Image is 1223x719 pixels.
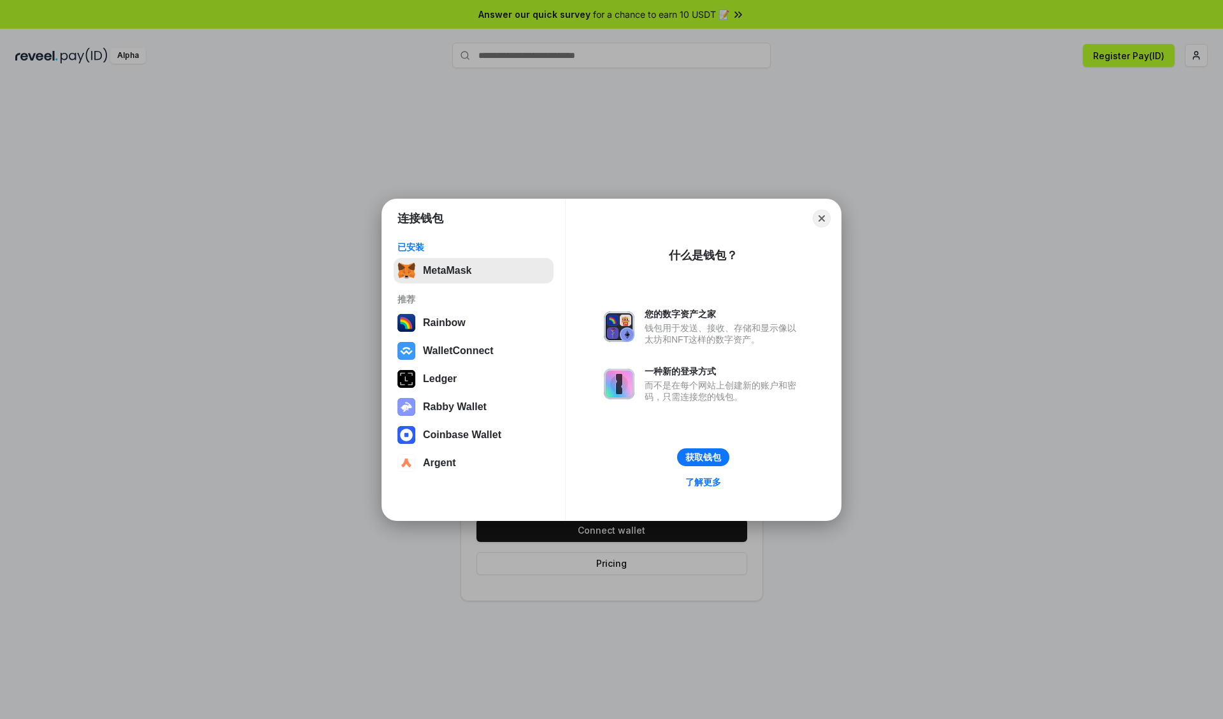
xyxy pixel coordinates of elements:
[423,401,487,413] div: Rabby Wallet
[645,308,803,320] div: 您的数字资产之家
[669,248,738,263] div: 什么是钱包？
[397,342,415,360] img: svg+xml,%3Csvg%20width%3D%2228%22%20height%3D%2228%22%20viewBox%3D%220%200%2028%2028%22%20fill%3D...
[813,210,831,227] button: Close
[645,322,803,345] div: 钱包用于发送、接收、存储和显示像以太坊和NFT这样的数字资产。
[423,429,501,441] div: Coinbase Wallet
[397,370,415,388] img: svg+xml,%3Csvg%20xmlns%3D%22http%3A%2F%2Fwww.w3.org%2F2000%2Fsvg%22%20width%3D%2228%22%20height%3...
[604,369,634,399] img: svg+xml,%3Csvg%20xmlns%3D%22http%3A%2F%2Fwww.w3.org%2F2000%2Fsvg%22%20fill%3D%22none%22%20viewBox...
[423,373,457,385] div: Ledger
[397,426,415,444] img: svg+xml,%3Csvg%20width%3D%2228%22%20height%3D%2228%22%20viewBox%3D%220%200%2028%2028%22%20fill%3D...
[397,262,415,280] img: svg+xml,%3Csvg%20fill%3D%22none%22%20height%3D%2233%22%20viewBox%3D%220%200%2035%2033%22%20width%...
[397,241,550,253] div: 已安装
[394,422,554,448] button: Coinbase Wallet
[423,345,494,357] div: WalletConnect
[645,380,803,402] div: 而不是在每个网站上创建新的账户和密码，只需连接您的钱包。
[685,476,721,488] div: 了解更多
[394,338,554,364] button: WalletConnect
[678,474,729,490] a: 了解更多
[397,294,550,305] div: 推荐
[645,366,803,377] div: 一种新的登录方式
[397,454,415,472] img: svg+xml,%3Csvg%20width%3D%2228%22%20height%3D%2228%22%20viewBox%3D%220%200%2028%2028%22%20fill%3D...
[423,457,456,469] div: Argent
[394,310,554,336] button: Rainbow
[394,450,554,476] button: Argent
[604,311,634,342] img: svg+xml,%3Csvg%20xmlns%3D%22http%3A%2F%2Fwww.w3.org%2F2000%2Fsvg%22%20fill%3D%22none%22%20viewBox...
[423,265,471,276] div: MetaMask
[685,452,721,463] div: 获取钱包
[397,398,415,416] img: svg+xml,%3Csvg%20xmlns%3D%22http%3A%2F%2Fwww.w3.org%2F2000%2Fsvg%22%20fill%3D%22none%22%20viewBox...
[394,394,554,420] button: Rabby Wallet
[397,211,443,226] h1: 连接钱包
[423,317,466,329] div: Rainbow
[394,258,554,283] button: MetaMask
[394,366,554,392] button: Ledger
[397,314,415,332] img: svg+xml,%3Csvg%20width%3D%22120%22%20height%3D%22120%22%20viewBox%3D%220%200%20120%20120%22%20fil...
[677,448,729,466] button: 获取钱包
